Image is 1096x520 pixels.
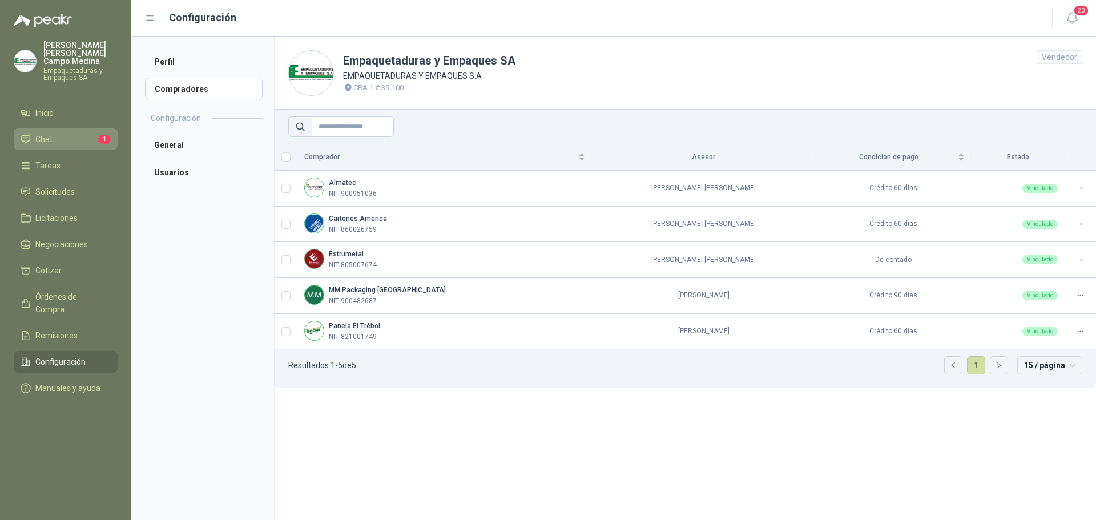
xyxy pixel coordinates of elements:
img: Company Logo [305,249,324,268]
span: Condición de pago [823,152,956,163]
p: NIT 821001749 [329,332,377,342]
td: [PERSON_NAME] [592,278,816,314]
span: left [950,362,957,369]
b: Panela El Trébol [329,322,380,330]
th: Estado [972,144,1065,171]
li: Página anterior [944,356,962,374]
p: EMPAQUETADURAS Y EMPAQUES S.A [343,70,515,82]
span: Solicitudes [35,186,75,198]
a: Compradores [145,78,263,100]
span: Cotizar [35,264,62,277]
td: [PERSON_NAME] [PERSON_NAME] [592,171,816,207]
b: Almatec [329,179,356,187]
button: left [945,357,962,374]
td: Crédito 60 días [816,207,972,243]
span: Configuración [35,356,86,368]
a: Configuración [14,351,118,373]
a: Inicio [14,102,118,124]
span: right [996,362,1002,369]
div: Vinculado [1022,220,1058,229]
a: Chat1 [14,128,118,150]
img: Company Logo [14,50,36,72]
a: Solicitudes [14,181,118,203]
b: MM Packaging [GEOGRAPHIC_DATA] [329,286,446,294]
p: [PERSON_NAME] [PERSON_NAME] Campo Medina [43,41,118,65]
li: Página siguiente [990,356,1008,374]
a: Negociaciones [14,233,118,255]
span: 15 / página [1024,357,1075,374]
a: Manuales y ayuda [14,377,118,399]
a: Usuarios [145,161,263,184]
b: Estrumetal [329,250,364,258]
a: Perfil [145,50,263,73]
div: Vinculado [1022,291,1058,300]
a: Órdenes de Compra [14,286,118,320]
a: 1 [968,357,985,374]
td: Crédito 60 días [816,314,972,350]
span: Licitaciones [35,212,78,224]
span: Tareas [35,159,61,172]
td: [PERSON_NAME] [592,314,816,350]
th: Asesor [592,144,816,171]
a: Cotizar [14,260,118,281]
span: 20 [1073,5,1089,16]
li: 1 [967,356,985,374]
p: Resultados: 1 - 5 de 5 [288,361,356,369]
p: Empaquetaduras y Empaques SA [43,67,118,81]
span: Manuales y ayuda [35,382,100,394]
span: Inicio [35,107,54,119]
button: 20 [1062,8,1082,29]
img: Company Logo [305,285,324,304]
h1: Empaquetaduras y Empaques SA [343,52,515,70]
p: NIT 900482687 [329,296,377,307]
div: Vinculado [1022,255,1058,264]
div: tamaño de página [1017,356,1082,374]
div: Vinculado [1022,327,1058,336]
span: Negociaciones [35,238,88,251]
div: Vendedor [1037,50,1082,64]
span: 1 [98,135,111,144]
p: NIT 805007674 [329,260,377,271]
h1: Configuración [169,10,236,26]
span: Chat [35,133,53,146]
h2: Configuración [151,112,201,124]
a: Remisiones [14,325,118,346]
td: Crédito 90 días [816,278,972,314]
th: Comprador [297,144,592,171]
span: Remisiones [35,329,78,342]
td: [PERSON_NAME] [PERSON_NAME] [592,242,816,278]
td: [PERSON_NAME] [PERSON_NAME] [592,207,816,243]
img: Company Logo [305,321,324,340]
p: CRA 1 # 39-100 [353,82,404,94]
img: Logo peakr [14,14,72,27]
img: Company Logo [305,178,324,197]
td: De contado [816,242,972,278]
a: Tareas [14,155,118,176]
div: Vinculado [1022,184,1058,193]
button: right [990,357,1008,374]
th: Condición de pago [816,144,972,171]
a: General [145,134,263,156]
td: Crédito 60 días [816,171,972,207]
p: NIT 860026759 [329,224,377,235]
p: NIT 900951036 [329,188,377,199]
span: Comprador [304,152,576,163]
img: Company Logo [289,51,333,95]
span: Órdenes de Compra [35,291,107,316]
b: Cartones America [329,215,387,223]
a: Licitaciones [14,207,118,229]
img: Company Logo [305,214,324,233]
